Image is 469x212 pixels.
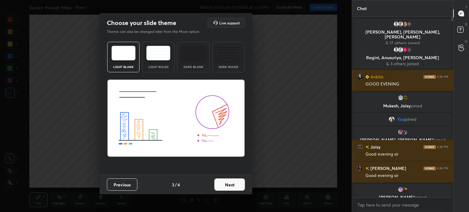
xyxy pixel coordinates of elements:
h4: 4 [177,181,180,188]
h5: Live support [219,21,240,25]
img: 3 [402,129,408,135]
div: Dark Blank [181,65,205,68]
p: Theme can also be changed later from the More option [107,29,206,34]
p: [PERSON_NAME] [357,195,448,200]
p: [PERSON_NAME], [PERSON_NAME], [PERSON_NAME] [357,30,448,39]
img: default.png [393,21,399,27]
span: You [397,117,405,122]
img: no-rating-badge.077c3623.svg [365,167,369,170]
img: iconic-dark.1390631f.png [424,75,436,79]
p: Chat [352,0,372,16]
img: 3 [402,21,408,27]
img: lightThemeBanner.fbc32fad.svg [107,80,245,157]
span: joined [405,117,416,122]
h4: 3 [172,181,174,188]
p: Ragini, Anusuriya, [PERSON_NAME] [357,55,448,60]
img: iconic-dark.1390631f.png [424,167,436,170]
img: 3 [357,144,363,150]
img: darkRuledTheme.de295e13.svg [216,46,240,60]
div: Light Blank [111,65,136,68]
img: Learner_Badge_beginner_1_8b307cf2a0.svg [365,75,369,79]
div: Dark Ruled [216,65,241,68]
div: 3 [406,47,412,53]
img: ca201b687521411598e70f1c54cc03fe.jpg [398,95,404,101]
p: [PERSON_NAME], [PERSON_NAME] [357,138,448,142]
div: 6:36 PM [437,145,448,149]
div: grid [352,17,453,197]
p: G [465,39,467,44]
h6: Jaisy [369,144,380,150]
img: 78d35fd1c29741d3a4973a1783843dd7.26658466_3 [398,47,404,53]
p: Mukesh, Jaisy [357,103,448,108]
img: 8ee07dd504a947cebd6b9ad605cda6c6.jpg [357,74,363,80]
h6: Ankita [369,74,384,80]
button: Next [214,178,245,191]
span: joined [434,137,445,143]
span: joined [410,103,422,109]
h6: [PERSON_NAME] [369,165,406,171]
img: default.png [398,21,404,27]
img: 3 [402,47,408,53]
span: joined [415,194,427,200]
img: 9b40ed0ba5154351b0f0639d0745aefc.jpg [398,186,404,192]
img: no-rating-badge.077c3623.svg [365,146,369,149]
div: Good evening sir [365,173,448,179]
button: Previous [107,178,137,191]
p: & 17 others joined [357,41,448,45]
img: eaa4a271c621411ba5d25737b3471a2e.jpg [398,129,404,135]
img: default.png [393,47,399,53]
div: 6:36 PM [437,167,448,170]
img: lightTheme.e5ed3b09.svg [111,46,136,60]
div: Light Ruled [146,65,171,68]
div: Good evening sir [365,151,448,157]
p: & 3 others joined [357,61,448,66]
img: lightRuledTheme.5fabf969.svg [146,46,170,60]
div: 6:36 PM [437,75,448,79]
img: 556306afc305414eac5525f179661762.jpg [402,186,408,192]
div: 17 [406,21,412,27]
div: GOOD EVENING [365,81,448,87]
img: fbb3c24a9d964a2d9832b95166ca1330.jpg [389,116,395,122]
h2: Choose your slide theme [107,19,176,27]
img: darkTheme.f0cc69e5.svg [181,46,205,60]
img: d450ba1f98f642069316e9f56d0561c0.jpg [357,165,363,171]
img: 3 [402,95,408,101]
img: iconic-dark.1390631f.png [424,145,436,149]
p: T [465,5,467,9]
p: D [465,22,467,27]
h4: / [175,181,177,188]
